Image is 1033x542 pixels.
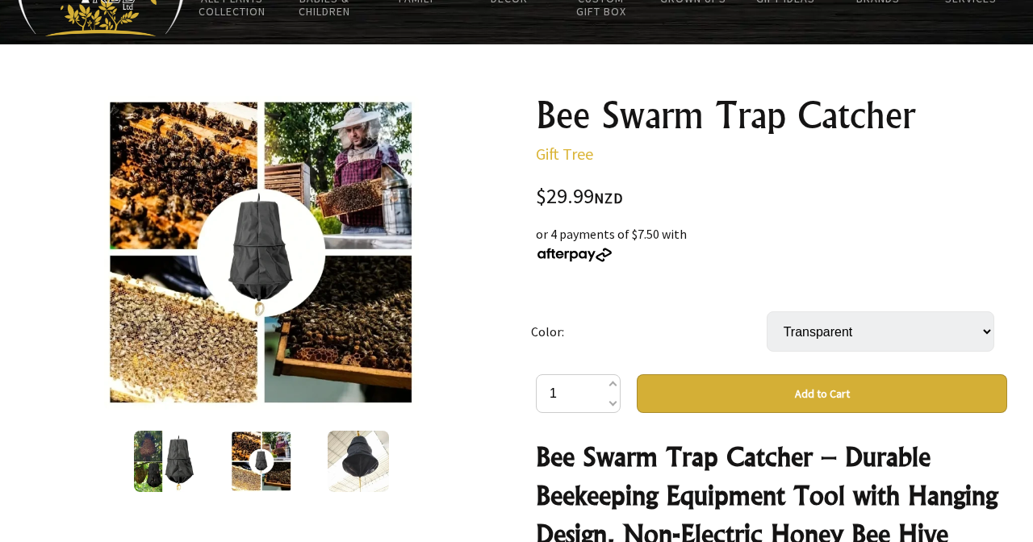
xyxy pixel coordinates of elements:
[531,289,767,374] td: Color:
[104,96,418,410] img: Bee Swarm Trap Catcher
[536,144,593,164] a: Gift Tree
[536,248,613,262] img: Afterpay
[328,431,389,492] img: Bee Swarm Trap Catcher
[594,189,623,207] span: NZD
[536,224,1007,263] div: or 4 payments of $7.50 with
[536,96,1007,135] h1: Bee Swarm Trap Catcher
[536,186,1007,208] div: $29.99
[231,431,292,492] img: Bee Swarm Trap Catcher
[637,374,1007,413] button: Add to Cart
[134,431,195,492] img: Bee Swarm Trap Catcher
